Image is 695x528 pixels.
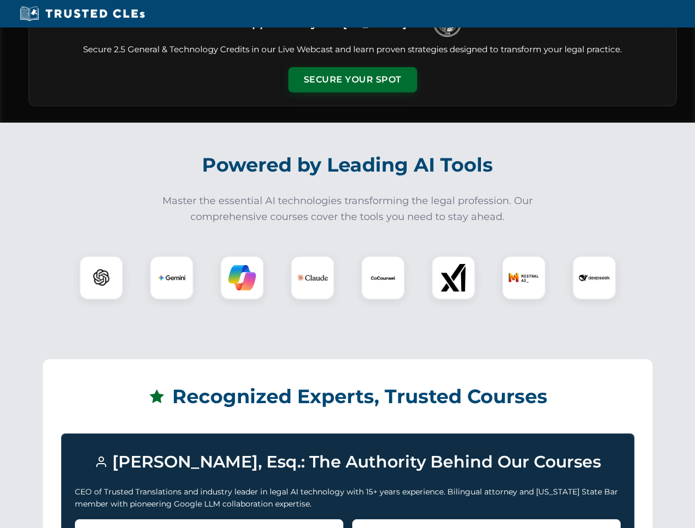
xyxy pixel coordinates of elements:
[61,377,634,416] h2: Recognized Experts, Trusted Courses
[369,264,397,291] img: CoCounsel Logo
[431,256,475,300] div: xAI
[150,256,194,300] div: Gemini
[42,43,663,56] p: Secure 2.5 General & Technology Credits in our Live Webcast and learn proven strategies designed ...
[79,256,123,300] div: ChatGPT
[220,256,264,300] div: Copilot
[440,264,467,291] img: xAI Logo
[508,262,539,293] img: Mistral AI Logo
[85,262,117,294] img: ChatGPT Logo
[291,256,335,300] div: Claude
[579,262,610,293] img: DeepSeek Logo
[572,256,616,300] div: DeepSeek
[75,447,621,477] h3: [PERSON_NAME], Esq.: The Authority Behind Our Courses
[288,67,417,92] button: Secure Your Spot
[43,146,653,184] h2: Powered by Leading AI Tools
[297,262,328,293] img: Claude Logo
[155,193,540,225] p: Master the essential AI technologies transforming the legal profession. Our comprehensive courses...
[75,486,621,510] p: CEO of Trusted Translations and industry leader in legal AI technology with 15+ years experience....
[158,264,185,291] img: Gemini Logo
[361,256,405,300] div: CoCounsel
[17,5,148,22] img: Trusted CLEs
[228,264,256,291] img: Copilot Logo
[502,256,546,300] div: Mistral AI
